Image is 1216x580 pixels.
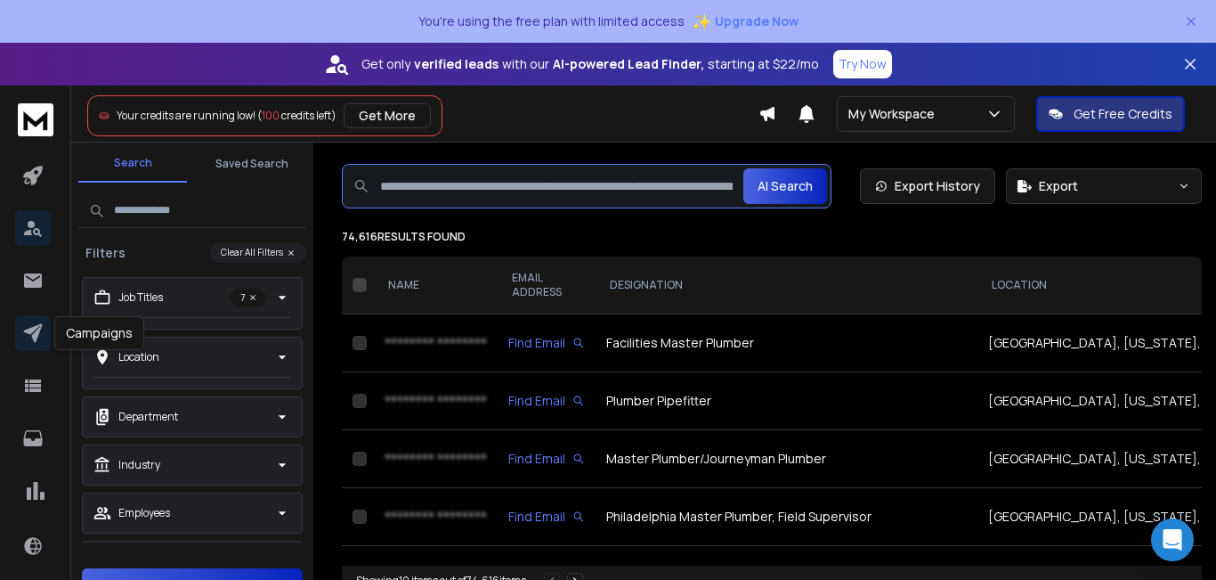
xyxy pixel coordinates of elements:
[596,372,977,430] td: Plumber Pipefitter
[596,315,977,372] td: Facilities Master Plumber
[498,257,596,315] th: EMAIL ADDRESS
[692,4,799,39] button: ✨Upgrade Now
[860,168,995,204] a: Export History
[414,55,499,73] strong: verified leads
[1036,96,1185,132] button: Get Free Credits
[118,506,170,520] p: Employees
[508,508,585,526] div: Find Email
[743,168,827,204] button: AI Search
[418,12,685,30] p: You're using the free plan with limited access
[692,9,711,34] span: ✨
[374,257,498,315] th: NAME
[118,458,160,472] p: Industry
[78,244,133,262] h3: Filters
[1074,105,1172,123] p: Get Free Credits
[231,289,266,306] p: 7
[262,108,280,123] span: 100
[118,410,178,424] p: Department
[596,257,977,315] th: DESIGNATION
[361,55,819,73] p: Get only with our starting at $22/mo
[553,55,704,73] strong: AI-powered Lead Finder,
[257,108,336,123] span: ( credits left)
[508,334,585,352] div: Find Email
[117,108,255,123] span: Your credits are running low!
[715,12,799,30] span: Upgrade Now
[18,103,53,136] img: logo
[833,50,892,78] button: Try Now
[1151,519,1194,561] div: Open Intercom Messenger
[848,105,942,123] p: My Workspace
[508,450,585,468] div: Find Email
[1039,177,1078,195] span: Export
[839,55,887,73] p: Try Now
[118,350,159,364] p: Location
[118,290,163,305] p: Job Titles
[198,146,306,182] button: Saved Search
[344,103,431,128] button: Get More
[596,488,977,546] td: Philadelphia Master Plumber, Field Supervisor
[78,145,187,183] button: Search
[210,242,306,263] button: Clear All Filters
[508,392,585,410] div: Find Email
[596,430,977,488] td: Master Plumber/Journeyman Plumber
[342,230,1202,244] p: 74,616 results found
[54,316,144,350] div: Campaigns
